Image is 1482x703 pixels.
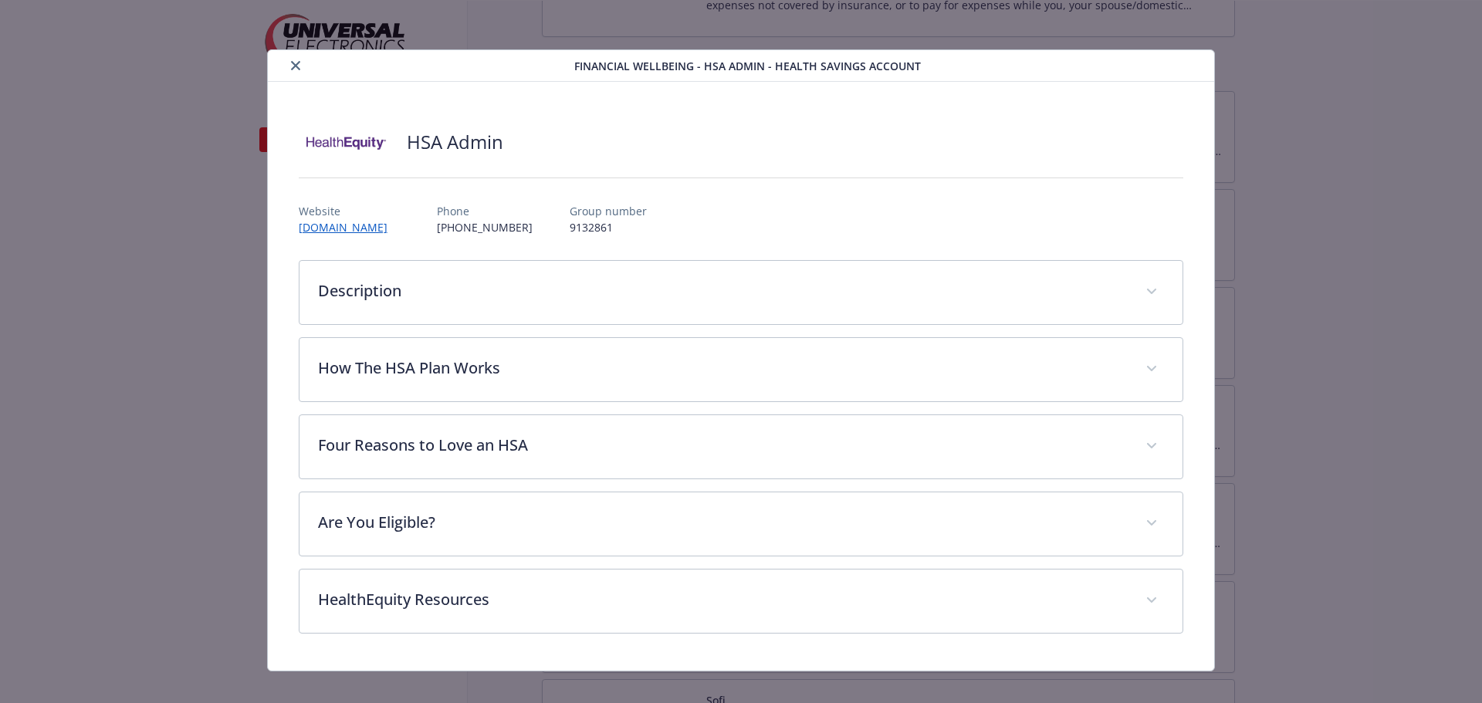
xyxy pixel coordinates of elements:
p: [PHONE_NUMBER] [437,219,533,235]
a: [DOMAIN_NAME] [299,220,400,235]
div: Are You Eligible? [299,492,1183,556]
button: close [286,56,305,75]
div: HealthEquity Resources [299,569,1183,633]
p: Group number [570,203,647,219]
div: Description [299,261,1183,324]
p: Description [318,279,1128,302]
div: Four Reasons to Love an HSA [299,415,1183,478]
p: Phone [437,203,533,219]
h2: HSA Admin [407,129,503,155]
p: 9132861 [570,219,647,235]
p: HealthEquity Resources [318,588,1128,611]
p: Four Reasons to Love an HSA [318,434,1128,457]
span: Financial Wellbeing - HSA Admin - Health Savings Account [574,58,921,74]
div: details for plan Financial Wellbeing - HSA Admin - Health Savings Account [148,49,1334,671]
div: How The HSA Plan Works [299,338,1183,401]
p: How The HSA Plan Works [318,357,1128,380]
p: Are You Eligible? [318,511,1128,534]
p: Website [299,203,400,219]
img: Health Equity [299,119,391,165]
